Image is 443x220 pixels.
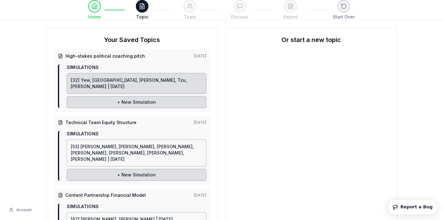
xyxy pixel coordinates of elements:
[5,205,35,215] button: Account
[65,53,145,59] span: High-stakes political coaching pitch
[231,14,248,20] span: Discuss
[136,14,148,20] span: Topic
[333,14,355,20] span: Start Over
[67,169,206,181] button: + New Simulation
[71,77,187,89] span: [32] Yew, [GEOGRAPHIC_DATA], [PERSON_NAME], Tzu, [PERSON_NAME] | [DATE]
[194,120,206,125] span: [DATE]
[54,35,210,44] h2: Your Saved Topics
[184,14,196,20] span: Team
[88,14,101,20] span: Home
[67,73,206,94] a: [32] Yew, [GEOGRAPHIC_DATA], [PERSON_NAME], Tzu, [PERSON_NAME] | [DATE]
[283,14,298,20] span: Report
[71,144,194,162] span: [53] [PERSON_NAME], [PERSON_NAME], [PERSON_NAME], [PERSON_NAME], [PERSON_NAME], [PERSON_NAME], [P...
[65,119,137,126] span: Technical Team Equity Structure
[67,64,206,71] p: Simulations
[67,139,206,166] a: [53] [PERSON_NAME], [PERSON_NAME], [PERSON_NAME], [PERSON_NAME], [PERSON_NAME], [PERSON_NAME], [P...
[67,203,206,210] p: Simulations
[67,131,206,137] p: Simulations
[194,54,206,59] span: [DATE]
[65,192,146,198] span: Content Partnership Financial Model
[16,207,32,212] span: Account
[233,35,389,44] h2: Or start a new topic
[194,193,206,198] span: [DATE]
[67,96,206,108] button: + New Simulation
